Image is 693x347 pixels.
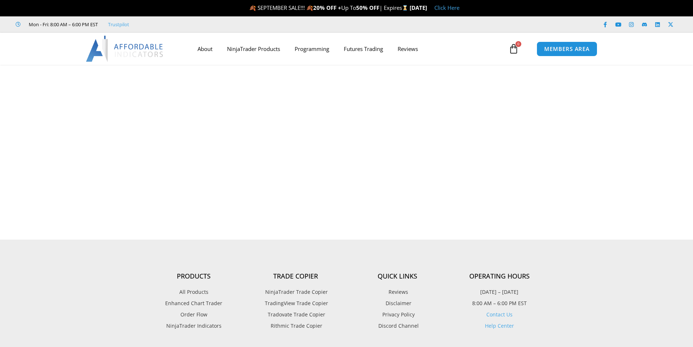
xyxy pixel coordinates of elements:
h4: Products [143,272,245,280]
a: TradingView Trade Copier [245,299,347,308]
strong: 20% OFF + [313,4,341,11]
a: Tradovate Trade Copier [245,310,347,319]
h4: Operating Hours [449,272,550,280]
a: Rithmic Trade Copier [245,321,347,331]
span: 🍂 SEPTEMBER SALE!!! 🍂 Up To | Expires [249,4,410,11]
a: Reviews [390,40,425,57]
a: NinjaTrader Products [220,40,287,57]
h4: Quick Links [347,272,449,280]
span: All Products [179,287,208,297]
a: NinjaTrader Indicators [143,321,245,331]
img: ⌛ [402,5,408,11]
span: Tradovate Trade Copier [266,310,325,319]
span: Mon - Fri: 8:00 AM – 6:00 PM EST [27,20,98,29]
h4: Trade Copier [245,272,347,280]
strong: [DATE] [410,4,427,11]
a: Click Here [434,4,459,11]
span: NinjaTrader Indicators [166,321,222,331]
span: NinjaTrader Trade Copier [263,287,328,297]
a: Reviews [347,287,449,297]
a: All Products [143,287,245,297]
a: Help Center [485,322,514,329]
nav: Menu [190,40,507,57]
a: Privacy Policy [347,310,449,319]
a: NinjaTrader Trade Copier [245,287,347,297]
a: Trustpilot [108,20,129,29]
p: 8:00 AM – 6:00 PM EST [449,299,550,308]
span: Reviews [387,287,408,297]
strong: 50% OFF [356,4,379,11]
p: [DATE] – [DATE] [449,287,550,297]
a: Disclaimer [347,299,449,308]
a: About [190,40,220,57]
a: Futures Trading [336,40,390,57]
img: LogoAI | Affordable Indicators – NinjaTrader [86,36,164,62]
span: 0 [515,41,521,47]
span: Rithmic Trade Copier [269,321,322,331]
a: Programming [287,40,336,57]
a: Order Flow [143,310,245,319]
span: MEMBERS AREA [544,46,590,52]
span: Privacy Policy [381,310,415,319]
a: Discord Channel [347,321,449,331]
span: Enhanced Chart Trader [165,299,222,308]
span: TradingView Trade Copier [263,299,328,308]
a: MEMBERS AREA [537,42,597,56]
span: Disclaimer [384,299,411,308]
span: Order Flow [180,310,207,319]
a: Enhanced Chart Trader [143,299,245,308]
a: 0 [498,38,530,59]
a: Contact Us [486,311,513,318]
span: Discord Channel [377,321,419,331]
